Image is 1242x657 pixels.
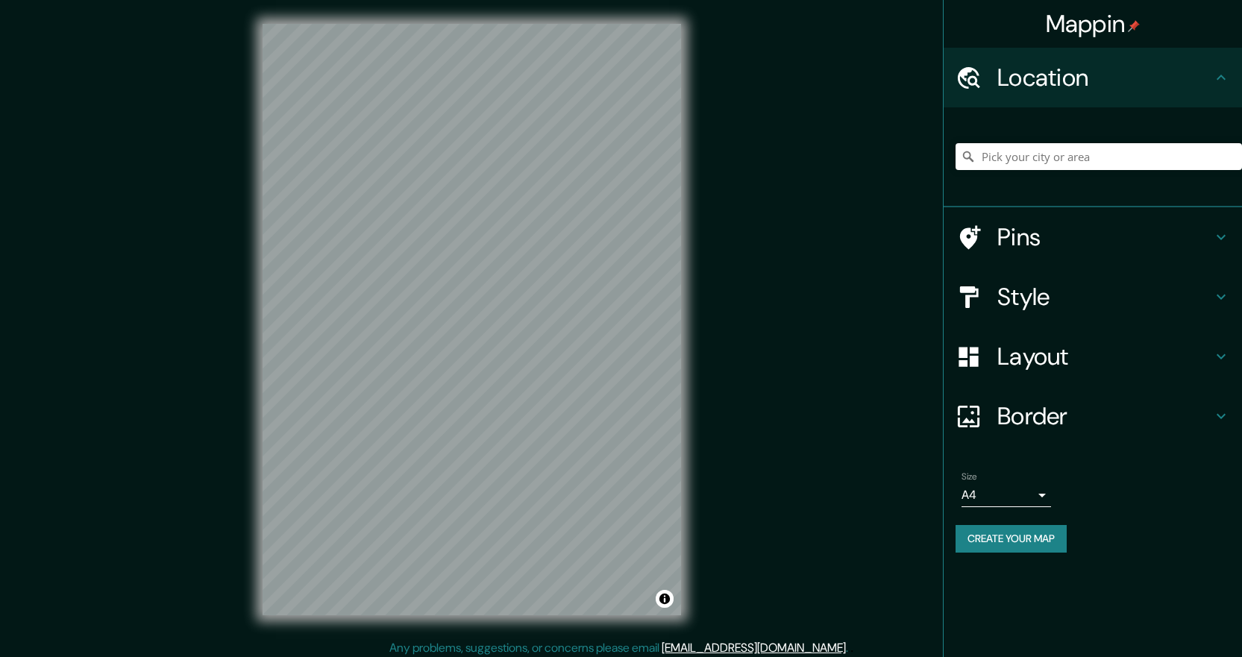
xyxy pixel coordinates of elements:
[850,639,853,657] div: .
[944,267,1242,327] div: Style
[956,525,1067,553] button: Create your map
[997,401,1212,431] h4: Border
[662,640,846,656] a: [EMAIL_ADDRESS][DOMAIN_NAME]
[656,590,674,608] button: Toggle attribution
[944,386,1242,446] div: Border
[997,282,1212,312] h4: Style
[956,143,1242,170] input: Pick your city or area
[263,24,681,615] canvas: Map
[1128,20,1140,32] img: pin-icon.png
[962,471,977,483] label: Size
[1046,9,1141,39] h4: Mappin
[944,327,1242,386] div: Layout
[944,207,1242,267] div: Pins
[389,639,848,657] p: Any problems, suggestions, or concerns please email .
[962,483,1051,507] div: A4
[997,222,1212,252] h4: Pins
[848,639,850,657] div: .
[944,48,1242,107] div: Location
[997,63,1212,92] h4: Location
[997,342,1212,371] h4: Layout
